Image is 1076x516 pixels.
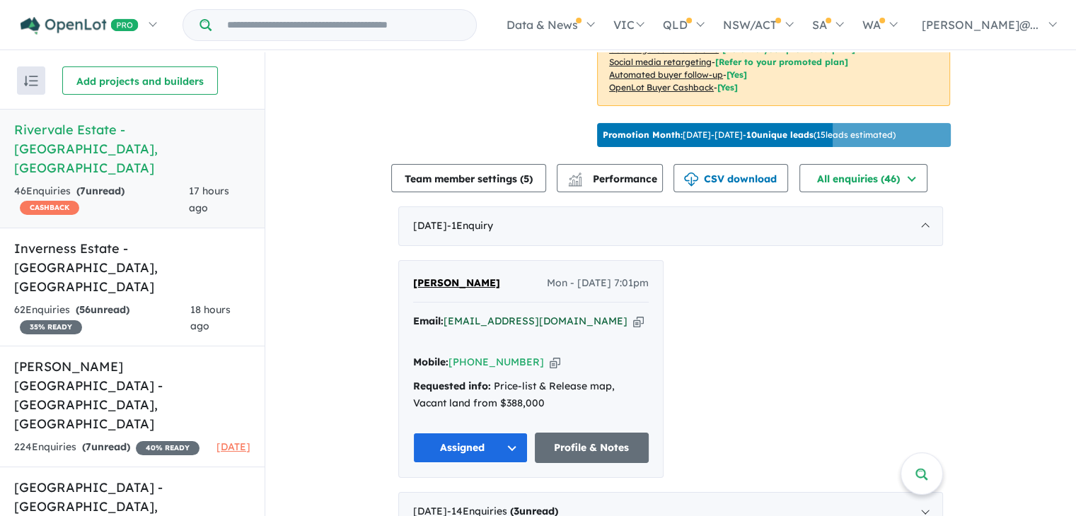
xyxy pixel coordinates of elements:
[20,320,82,334] span: 35 % READY
[447,219,493,232] span: - 1 Enquir y
[746,129,814,140] b: 10 unique leads
[76,303,129,316] strong: ( unread)
[14,120,250,177] h5: Rivervale Estate - [GEOGRAPHIC_DATA] , [GEOGRAPHIC_DATA]
[727,69,747,80] span: [Yes]
[14,439,199,456] div: 224 Enquir ies
[62,66,218,95] button: Add projects and builders
[547,275,649,292] span: Mon - [DATE] 7:01pm
[21,17,139,35] img: Openlot PRO Logo White
[413,356,449,368] strong: Mobile:
[413,380,491,392] strong: Requested info:
[14,302,190,336] div: 62 Enquir ies
[603,129,896,141] p: [DATE] - [DATE] - ( 15 leads estimated)
[398,206,943,246] div: [DATE]
[609,82,714,93] u: OpenLot Buyer Cashback
[609,69,723,80] u: Automated buyer follow-up
[569,172,582,180] img: line-chart.svg
[79,303,91,316] span: 56
[413,276,500,289] span: [PERSON_NAME]
[570,172,657,185] span: Performance
[673,164,788,192] button: CSV download
[189,184,229,214] span: 17 hours ago
[413,315,444,327] strong: Email:
[684,172,698,187] img: download icon
[20,201,79,215] span: CASHBACK
[76,184,125,197] strong: ( unread)
[550,355,560,370] button: Copy
[609,44,719,54] u: Geo-targeted email & SMS
[14,183,189,217] div: 46 Enquir ies
[535,433,649,463] a: Profile & Notes
[413,433,528,463] button: Assigned
[449,356,544,368] a: [PHONE_NUMBER]
[14,357,250,433] h5: [PERSON_NAME][GEOGRAPHIC_DATA] - [GEOGRAPHIC_DATA] , [GEOGRAPHIC_DATA]
[717,82,738,93] span: [Yes]
[413,378,649,412] div: Price-list & Release map, Vacant land from $388,000
[722,44,855,54] span: [Refer to your promoted plan]
[216,440,250,453] span: [DATE]
[214,10,473,40] input: Try estate name, suburb, builder or developer
[24,76,38,86] img: sort.svg
[523,172,529,185] span: 5
[557,164,663,192] button: Performance
[136,441,199,455] span: 40 % READY
[633,314,644,329] button: Copy
[799,164,927,192] button: All enquiries (46)
[715,57,848,67] span: [Refer to your promoted plan]
[609,57,712,67] u: Social media retargeting
[80,184,86,197] span: 7
[391,164,546,192] button: Team member settings (5)
[413,275,500,292] a: [PERSON_NAME]
[14,239,250,296] h5: Inverness Estate - [GEOGRAPHIC_DATA] , [GEOGRAPHIC_DATA]
[190,303,231,333] span: 18 hours ago
[82,440,130,453] strong: ( unread)
[86,440,91,453] span: 7
[444,315,627,327] a: [EMAIL_ADDRESS][DOMAIN_NAME]
[568,177,582,186] img: bar-chart.svg
[603,129,683,140] b: Promotion Month:
[922,18,1039,32] span: [PERSON_NAME]@...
